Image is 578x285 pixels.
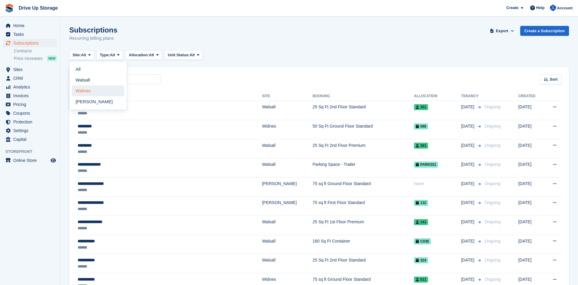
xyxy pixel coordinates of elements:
[13,100,49,109] span: Pricing
[97,50,123,60] button: Type: All
[13,21,49,30] span: Home
[3,74,57,82] a: menu
[14,48,57,54] a: Contracts
[518,254,543,273] td: [DATE]
[485,219,501,224] span: Ongoing
[518,91,543,101] th: Created
[550,5,556,11] img: Widnes Team
[506,5,518,11] span: Create
[16,3,60,13] a: Drive Up Storage
[13,74,49,82] span: CRM
[518,235,543,254] td: [DATE]
[518,197,543,216] td: [DATE]
[312,254,414,273] td: 25 Sq Ft 2nd Floor Standard
[5,149,60,155] span: Storefront
[496,28,508,34] span: Export
[76,91,262,101] th: Customer
[461,276,476,283] span: [DATE]
[100,52,110,58] span: Type:
[461,257,476,263] span: [DATE]
[518,178,543,197] td: [DATE]
[312,235,414,254] td: 160 Sq Ft Container
[485,258,501,262] span: Ongoing
[81,52,86,58] span: All
[461,238,476,244] span: [DATE]
[312,197,414,216] td: 75 sq ft First Floor Standard
[3,100,57,109] a: menu
[518,120,543,139] td: [DATE]
[461,91,482,101] th: Tenancy
[262,178,312,197] td: [PERSON_NAME]
[72,64,124,75] a: All
[414,91,461,101] th: Allocation
[485,200,501,205] span: Ongoing
[262,254,312,273] td: Walsall
[3,91,57,100] a: menu
[414,277,428,283] span: 011
[461,181,476,187] span: [DATE]
[312,101,414,120] td: 25 Sq Ft 2nd Floor Standard
[414,162,438,168] span: PARK031
[414,200,428,206] span: 132
[485,277,501,282] span: Ongoing
[461,123,476,129] span: [DATE]
[485,143,501,148] span: Ongoing
[149,52,154,58] span: All
[262,197,312,216] td: [PERSON_NAME]
[461,142,476,149] span: [DATE]
[461,104,476,110] span: [DATE]
[414,257,428,263] span: 324
[262,216,312,235] td: Walsall
[3,118,57,126] a: menu
[72,75,124,85] a: Walsall
[550,76,558,82] span: Sort
[518,158,543,178] td: [DATE]
[13,91,49,100] span: Invoices
[461,161,476,168] span: [DATE]
[47,55,57,61] div: NEW
[13,126,49,135] span: Settings
[414,104,428,110] span: 351
[262,139,312,158] td: Walsall
[3,30,57,39] a: menu
[262,235,312,254] td: Walsall
[414,238,431,244] span: C036
[414,181,461,187] div: None
[69,26,117,34] h1: Subscriptions
[14,56,43,61] span: Price increases
[3,135,57,144] a: menu
[414,219,428,225] span: 141
[110,52,115,58] span: All
[485,162,501,167] span: Ongoing
[3,39,57,47] a: menu
[13,118,49,126] span: Protection
[3,109,57,117] a: menu
[414,143,428,149] span: 361
[13,156,49,165] span: Online Store
[485,124,501,129] span: Ongoing
[69,50,94,60] button: Site: All
[13,135,49,144] span: Capital
[485,181,501,186] span: Ongoing
[14,55,57,62] a: Price increases NEW
[129,52,149,58] span: Allocation:
[190,52,195,58] span: All
[518,139,543,158] td: [DATE]
[262,158,312,178] td: Walsall
[72,96,124,107] a: [PERSON_NAME]
[3,156,57,165] a: menu
[312,178,414,197] td: 75 sq ft Ground Floor Standard
[557,5,573,11] span: Account
[312,216,414,235] td: 25 Sq Ft 1st Floor Premium
[72,85,124,96] a: Widnes
[5,4,14,13] img: stora-icon-8386f47178a22dfd0bd8f6a31ec36ba5ce8667c1dd55bd0f319d3a0aa187defe.svg
[518,101,543,120] td: [DATE]
[13,39,49,47] span: Subscriptions
[262,91,312,101] th: Site
[461,219,476,225] span: [DATE]
[13,65,49,74] span: Sites
[126,50,162,60] button: Allocation: All
[3,65,57,74] a: menu
[50,157,57,164] a: Preview store
[489,26,515,36] button: Export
